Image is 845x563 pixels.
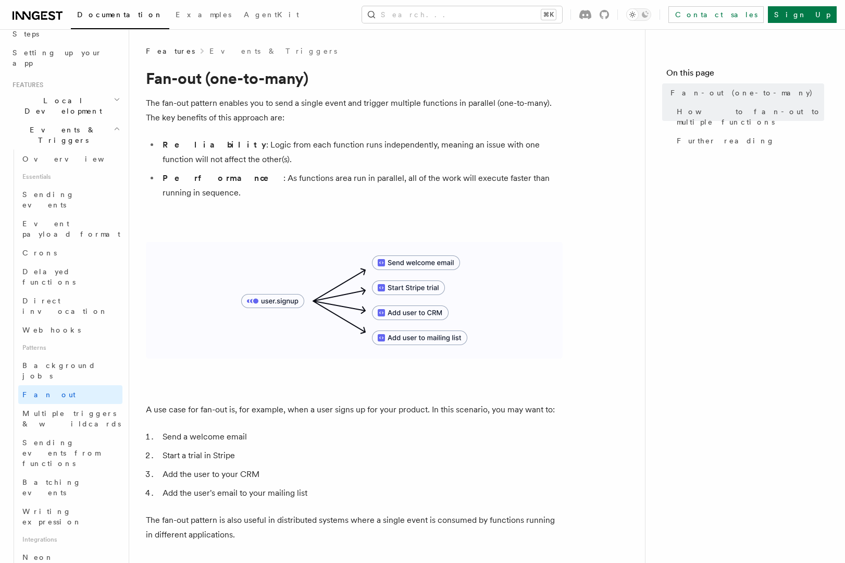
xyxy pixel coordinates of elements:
a: How to fan-out to multiple functions [673,102,824,131]
kbd: ⌘K [541,9,556,20]
a: Direct invocation [18,291,122,321]
span: Local Development [8,95,114,116]
a: Crons [18,243,122,262]
a: Webhooks [18,321,122,339]
span: Writing expression [22,507,82,526]
button: Toggle dark mode [626,8,651,21]
strong: Reliability [163,140,266,150]
a: Overview [18,150,122,168]
span: Sending events [22,190,74,209]
a: Batching events [18,473,122,502]
li: : Logic from each function runs independently, meaning an issue with one function will not affect... [159,138,563,167]
span: Setting up your app [13,48,102,67]
button: Search...⌘K [362,6,562,23]
span: Sending events from functions [22,438,100,468]
button: Local Development [8,91,122,120]
span: Webhooks [22,326,81,334]
p: A use case for fan-out is, for example, when a user signs up for your product. In this scenario, ... [146,402,563,417]
a: Events & Triggers [209,46,337,56]
a: Background jobs [18,356,122,385]
h4: On this page [666,67,824,83]
a: Writing expression [18,502,122,531]
span: How to fan-out to multiple functions [677,106,824,127]
span: Features [8,81,43,89]
a: Setting up your app [8,43,122,72]
li: Start a trial in Stripe [159,448,563,463]
span: Background jobs [22,361,96,380]
span: Fan out [22,390,76,399]
a: Documentation [71,3,169,29]
a: Fan out [18,385,122,404]
strong: Performance [163,173,283,183]
a: Multiple triggers & wildcards [18,404,122,433]
span: Further reading [677,136,775,146]
button: Events & Triggers [8,120,122,150]
a: Examples [169,3,238,28]
span: Delayed functions [22,267,76,286]
span: Documentation [77,10,163,19]
span: Event payload format [22,219,120,238]
span: AgentKit [244,10,299,19]
span: Fan-out (one-to-many) [670,88,813,98]
span: Essentials [18,168,122,185]
li: : As functions area run in parallel, all of the work will execute faster than running in sequence. [159,171,563,200]
a: Delayed functions [18,262,122,291]
a: Further reading [673,131,824,150]
li: Add the user's email to your mailing list [159,486,563,500]
li: Add the user to your CRM [159,467,563,482]
span: Events & Triggers [8,125,114,145]
a: Contact sales [668,6,764,23]
span: Multiple triggers & wildcards [22,409,121,428]
li: Send a welcome email [159,430,563,444]
span: Crons [22,249,57,257]
span: Overview [22,155,130,163]
p: The fan-out pattern is also useful in distributed systems where a single event is consumed by fun... [146,513,563,542]
a: AgentKit [238,3,305,28]
a: Fan-out (one-to-many) [666,83,824,102]
p: The fan-out pattern enables you to send a single event and trigger multiple functions in parallel... [146,96,563,125]
span: Integrations [18,531,122,548]
h1: Fan-out (one-to-many) [146,69,563,88]
a: Event payload format [18,214,122,243]
span: Batching events [22,478,81,497]
span: Neon [22,553,54,561]
span: Direct invocation [22,297,108,315]
a: Sending events [18,185,122,214]
span: Examples [176,10,231,19]
a: Sign Up [768,6,837,23]
a: Sending events from functions [18,433,122,473]
span: Patterns [18,339,122,356]
span: Features [146,46,195,56]
img: A diagram showing how to fan-out to multiple functions [146,242,563,359]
